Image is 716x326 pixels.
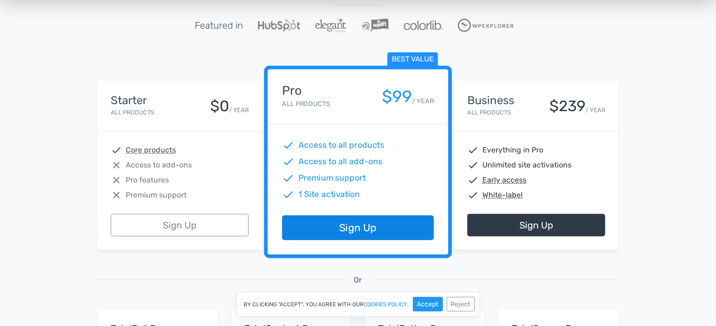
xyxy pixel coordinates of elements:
[282,84,330,98] h4: Pro
[482,190,523,201] abbr: White-label
[282,139,294,152] span: check
[482,174,526,186] abbr: Early access
[382,88,412,106] div: $99
[282,172,294,184] span: check
[361,18,389,32] img: WPLift
[482,159,571,171] span: Unlimited site activations
[467,159,479,171] span: check
[467,214,605,236] a: Sign Up
[482,144,543,156] span: Everything in Pro
[364,302,408,307] a: cookies policy
[282,216,434,241] a: Sign Up
[315,18,346,32] img: ElegantThemes
[258,19,300,31] img: Hubspot
[282,189,294,201] span: check
[467,174,479,186] span: check
[210,98,229,114] div: $0
[467,144,479,156] span: check
[111,174,122,186] span: close
[126,174,169,186] span: Pro features
[111,190,122,201] span: close
[299,139,385,152] span: Access to all products
[412,96,434,106] small: / YEAR
[126,159,192,171] span: Access to add-ons
[229,106,249,114] small: / YEAR
[282,156,294,168] span: check
[195,20,243,30] h5: Featured in
[467,94,514,106] h4: Business
[299,189,360,201] span: 1 Site activation
[586,106,605,114] small: / YEAR
[236,292,480,317] div: By clicking "Accept", you agree with our .
[467,190,479,201] span: check
[467,109,511,116] small: All Products
[282,100,330,108] small: All Products
[404,21,442,30] img: Colorlib
[447,297,475,311] button: Reject
[388,53,438,67] span: Best value
[111,214,249,236] a: Sign Up
[111,144,122,156] span: check
[549,98,586,114] div: $239
[126,190,187,201] span: Premium support
[458,19,514,32] img: WPExplorer
[299,172,366,184] span: Premium support
[111,94,154,106] h4: Starter
[354,274,362,286] span: Or
[126,144,176,156] abbr: Core products
[413,297,443,311] button: Accept
[111,109,154,116] small: All Products
[299,156,382,168] span: Access to all add-ons
[111,159,122,171] span: close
